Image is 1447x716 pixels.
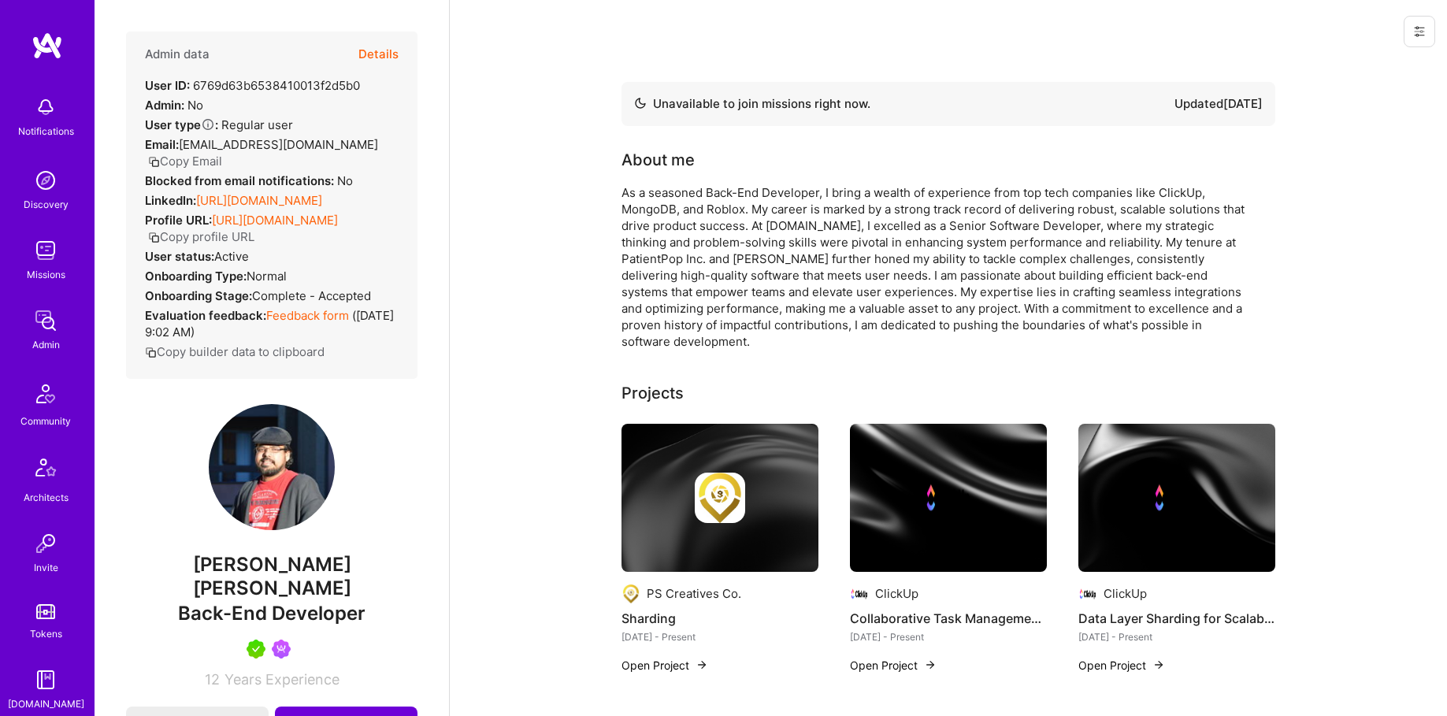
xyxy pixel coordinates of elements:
img: guide book [30,664,61,696]
div: Notifications [18,123,74,139]
strong: User type : [145,117,218,132]
i: icon Copy [148,232,160,243]
div: Regular user [145,117,293,133]
img: Been on Mission [272,640,291,658]
div: Admin [32,336,60,353]
img: A.Teamer in Residence [247,640,265,658]
div: No [145,97,203,113]
img: Company logo [850,584,869,603]
span: 12 [205,671,220,688]
div: Updated [DATE] [1174,95,1263,113]
img: arrow-right [1152,658,1165,671]
img: Invite [30,528,61,559]
i: Help [201,117,215,132]
strong: Blocked from email notifications: [145,173,337,188]
button: Open Project [621,657,708,673]
strong: Onboarding Type: [145,269,247,284]
img: Company logo [621,584,640,603]
span: Back-End Developer [178,602,365,625]
strong: Email: [145,137,179,152]
div: ClickUp [875,585,918,602]
strong: LinkedIn: [145,193,196,208]
strong: User status: [145,249,214,264]
button: Copy profile URL [148,228,254,245]
div: Invite [34,559,58,576]
div: Tokens [30,625,62,642]
button: Copy Email [148,153,222,169]
div: [DATE] - Present [850,629,1047,645]
div: Missions [27,266,65,283]
img: cover [621,424,818,572]
div: Discovery [24,196,69,213]
div: Projects [621,381,684,405]
strong: User ID: [145,78,190,93]
i: icon Copy [145,347,157,358]
span: Complete - Accepted [252,288,371,303]
button: Open Project [1078,657,1165,673]
div: Unavailable to join missions right now. [634,95,870,113]
img: Company logo [1078,584,1097,603]
div: [DATE] - Present [621,629,818,645]
img: cover [850,424,1047,572]
a: [URL][DOMAIN_NAME] [212,213,338,228]
div: As a seasoned Back-End Developer, I bring a wealth of experience from top tech companies like Cli... [621,184,1252,350]
img: discovery [30,165,61,196]
h4: Collaborative Task Management Platform Development [850,608,1047,629]
div: PS Creatives Co. [647,585,741,602]
div: ( [DATE] 9:02 AM ) [145,307,399,340]
strong: Onboarding Stage: [145,288,252,303]
img: teamwork [30,235,61,266]
span: [PERSON_NAME] [PERSON_NAME] [126,553,417,600]
div: [DOMAIN_NAME] [8,696,84,712]
img: Availability [634,97,647,109]
img: tokens [36,604,55,619]
i: icon Copy [148,156,160,168]
img: arrow-right [924,658,937,671]
h4: Admin data [145,47,210,61]
span: Years Experience [224,671,339,688]
div: About me [621,148,695,172]
strong: Admin: [145,98,184,113]
button: Details [358,32,399,77]
img: bell [30,91,61,123]
img: cover [1078,424,1275,572]
div: [DATE] - Present [1078,629,1275,645]
span: normal [247,269,287,284]
div: Community [20,413,71,429]
img: Company logo [1152,473,1202,523]
div: ClickUp [1104,585,1147,602]
div: No [145,173,353,189]
img: Company logo [923,473,974,523]
h4: Data Layer Sharding for Scalability [1078,608,1275,629]
a: [URL][DOMAIN_NAME] [196,193,322,208]
h4: Sharding [621,608,818,629]
button: Open Project [850,657,937,673]
div: 6769d63b6538410013f2d5b0 [145,77,360,94]
div: Architects [24,489,69,506]
img: User Avatar [209,404,335,530]
strong: Evaluation feedback: [145,308,266,323]
button: Copy builder data to clipboard [145,343,325,360]
img: Community [27,375,65,413]
a: Feedback form [266,308,349,323]
span: Active [214,249,249,264]
span: [EMAIL_ADDRESS][DOMAIN_NAME] [179,137,378,152]
strong: Profile URL: [145,213,212,228]
img: Architects [27,451,65,489]
img: arrow-right [696,658,708,671]
img: Company logo [695,473,745,523]
img: admin teamwork [30,305,61,336]
img: logo [32,32,63,60]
